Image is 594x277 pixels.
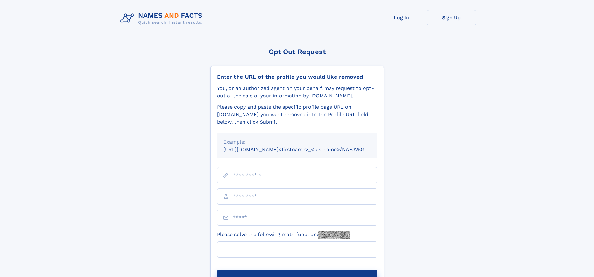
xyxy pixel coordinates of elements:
[223,146,389,152] small: [URL][DOMAIN_NAME]<firstname>_<lastname>/NAF325G-xxxxxxxx
[427,10,476,25] a: Sign Up
[118,10,208,27] img: Logo Names and Facts
[223,138,371,146] div: Example:
[210,48,384,56] div: Opt Out Request
[217,103,377,126] div: Please copy and paste the specific profile page URL on [DOMAIN_NAME] you want removed into the Pr...
[377,10,427,25] a: Log In
[217,85,377,100] div: You, or an authorized agent on your behalf, may request to opt-out of the sale of your informatio...
[217,231,350,239] label: Please solve the following math function:
[217,73,377,80] div: Enter the URL of the profile you would like removed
